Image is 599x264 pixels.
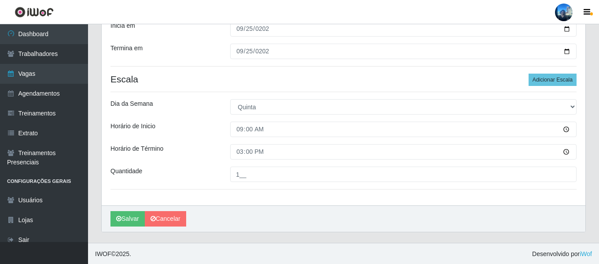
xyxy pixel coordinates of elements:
input: Informe a quantidade... [230,167,577,182]
input: 00:00 [230,122,577,137]
a: iWof [580,250,592,257]
input: 00:00 [230,144,577,160]
label: Inicia em [110,21,135,30]
label: Horário de Inicio [110,122,155,131]
span: © 2025 . [95,249,131,259]
span: IWOF [95,250,111,257]
label: Dia da Semana [110,99,153,108]
h4: Escala [110,74,577,85]
button: Adicionar Escala [529,74,577,86]
label: Quantidade [110,167,142,176]
img: CoreUI Logo [15,7,54,18]
input: 00/00/0000 [230,21,577,37]
span: Desenvolvido por [532,249,592,259]
button: Salvar [110,211,145,227]
label: Horário de Término [110,144,163,153]
input: 00/00/0000 [230,44,577,59]
a: Cancelar [145,211,186,227]
label: Termina em [110,44,143,53]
